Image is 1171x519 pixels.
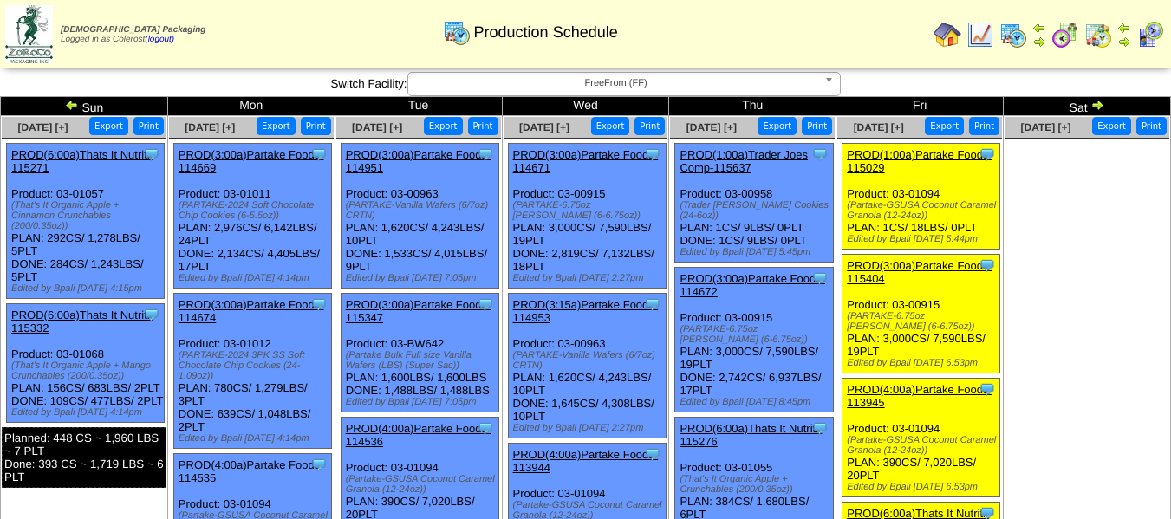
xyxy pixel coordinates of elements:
[61,25,205,35] span: [DEMOGRAPHIC_DATA] Packaging
[847,234,999,244] div: Edited by Bpali [DATE] 5:44pm
[143,146,160,163] img: Tooltip
[341,294,498,412] div: Product: 03-BW642 PLAN: 1,600LBS / 1,600LBS DONE: 1,488LBS / 1,488LBS
[346,350,498,371] div: (Partake Bulk Full size Vanilla Wafers (LBS) (Super Sac))
[7,304,165,423] div: Product: 03-01068 PLAN: 156CS / 683LBS / 2PLT DONE: 109CS / 477LBS / 2PLT
[969,117,999,135] button: Print
[1117,35,1131,49] img: arrowright.gif
[335,97,502,116] td: Tue
[65,98,79,112] img: arrowleft.gif
[310,456,328,473] img: Tooltip
[502,97,669,116] td: Wed
[508,294,666,438] div: Product: 03-00963 PLAN: 1,620CS / 4,243LBS / 10PLT DONE: 1,645CS / 4,308LBS / 10PLT
[179,273,331,283] div: Edited by Bpali [DATE] 4:14pm
[925,117,964,135] button: Export
[468,117,498,135] button: Print
[979,380,996,398] img: Tooltip
[89,117,128,135] button: Export
[680,200,832,221] div: (Trader [PERSON_NAME] Cookies (24-6oz))
[11,360,164,381] div: (That's It Organic Apple + Mango Crunchables (200/0.35oz))
[842,144,1000,250] div: Product: 03-01094 PLAN: 1CS / 18LBS / 0PLT
[1136,117,1167,135] button: Print
[1090,98,1104,112] img: arrowright.gif
[1136,21,1164,49] img: calendarcustomer.gif
[1032,21,1046,35] img: arrowleft.gif
[1117,21,1131,35] img: arrowleft.gif
[11,148,153,174] a: PROD(6:00a)Thats It Nutriti-115271
[179,458,324,484] a: PROD(4:00a)Partake Foods-114535
[758,117,797,135] button: Export
[644,146,661,163] img: Tooltip
[477,295,494,313] img: Tooltip
[346,474,498,495] div: (Partake-GSUSA Coconut Caramel Granola (12-24oz))
[477,419,494,437] img: Tooltip
[680,474,832,495] div: (That's It Organic Apple + Crunchables (200/0.35oz))
[341,144,498,289] div: Product: 03-00963 PLAN: 1,620CS / 4,243LBS / 10PLT DONE: 1,533CS / 4,015LBS / 9PLT
[669,97,836,116] td: Thu
[847,482,999,492] div: Edited by Bpali [DATE] 6:53pm
[179,433,331,444] div: Edited by Bpali [DATE] 4:14pm
[1020,121,1070,133] a: [DATE] [+]
[346,200,498,221] div: (PARTAKE-Vanilla Wafers (6/7oz) CRTN)
[346,422,491,448] a: PROD(4:00a)Partake Foods-114536
[257,117,296,135] button: Export
[811,419,829,437] img: Tooltip
[675,144,833,263] div: Product: 03-00958 PLAN: 1CS / 9LBS / 0PLT DONE: 1CS / 9LBS / 0PLT
[686,121,737,133] a: [DATE] [+]
[1051,21,1079,49] img: calendarblend.gif
[474,23,618,42] span: Production Schedule
[979,256,996,274] img: Tooltip
[346,273,498,283] div: Edited by Bpali [DATE] 7:05pm
[519,121,569,133] a: [DATE] [+]
[346,148,491,174] a: PROD(3:00a)Partake Foods-114951
[811,269,829,287] img: Tooltip
[513,350,666,371] div: (PARTAKE-Vanilla Wafers (6/7oz) CRTN)
[167,97,335,116] td: Mon
[836,97,1004,116] td: Fri
[680,272,825,298] a: PROD(3:00a)Partake Foods-114672
[680,422,822,448] a: PROD(6:00a)Thats It Nutriti-115276
[133,117,164,135] button: Print
[934,21,961,49] img: home.gif
[424,117,463,135] button: Export
[675,268,833,412] div: Product: 03-00915 PLAN: 3,000CS / 7,590LBS / 19PLT DONE: 2,742CS / 6,937LBS / 17PLT
[11,283,164,294] div: Edited by Bpali [DATE] 4:15pm
[634,117,665,135] button: Print
[1032,35,1046,49] img: arrowright.gif
[680,397,832,407] div: Edited by Bpali [DATE] 8:45pm
[854,121,904,133] a: [DATE] [+]
[415,73,817,94] span: FreeFrom (FF)
[842,255,1000,373] div: Product: 03-00915 PLAN: 3,000CS / 7,590LBS / 19PLT
[352,121,402,133] a: [DATE] [+]
[847,383,992,409] a: PROD(4:00a)Partake Foods-113945
[301,117,331,135] button: Print
[847,435,999,456] div: (Partake-GSUSA Coconut Caramel Granola (12-24oz))
[979,146,996,163] img: Tooltip
[1092,117,1131,135] button: Export
[999,21,1027,49] img: calendarprod.gif
[179,298,324,324] a: PROD(3:00a)Partake Foods-114674
[2,427,166,488] div: Planned: 448 CS ~ 1,960 LBS ~ 7 PLT Done: 393 CS ~ 1,719 LBS ~ 6 PLT
[7,144,165,299] div: Product: 03-01057 PLAN: 292CS / 1,278LBS / 5PLT DONE: 284CS / 1,243LBS / 5PLT
[143,306,160,323] img: Tooltip
[61,25,205,44] span: Logged in as Colerost
[346,397,498,407] div: Edited by Bpali [DATE] 7:05pm
[1084,21,1112,49] img: calendarinout.gif
[179,350,331,381] div: (PARTAKE-2024 3PK SS Soft Chocolate Chip Cookies (24-1.09oz))
[802,117,832,135] button: Print
[173,144,331,289] div: Product: 03-01011 PLAN: 2,976CS / 6,142LBS / 24PLT DONE: 2,134CS / 4,405LBS / 17PLT
[179,148,324,174] a: PROD(3:00a)Partake Foods-114669
[310,295,328,313] img: Tooltip
[1,97,168,116] td: Sun
[513,148,659,174] a: PROD(3:00a)Partake Foods-114671
[145,35,174,44] a: (logout)
[847,148,992,174] a: PROD(1:00a)Partake Foods-115029
[847,200,999,221] div: (Partake-GSUSA Coconut Caramel Granola (12-24oz))
[11,407,164,418] div: Edited by Bpali [DATE] 4:14pm
[185,121,235,133] a: [DATE] [+]
[847,259,992,285] a: PROD(3:00a)Partake Foods-115404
